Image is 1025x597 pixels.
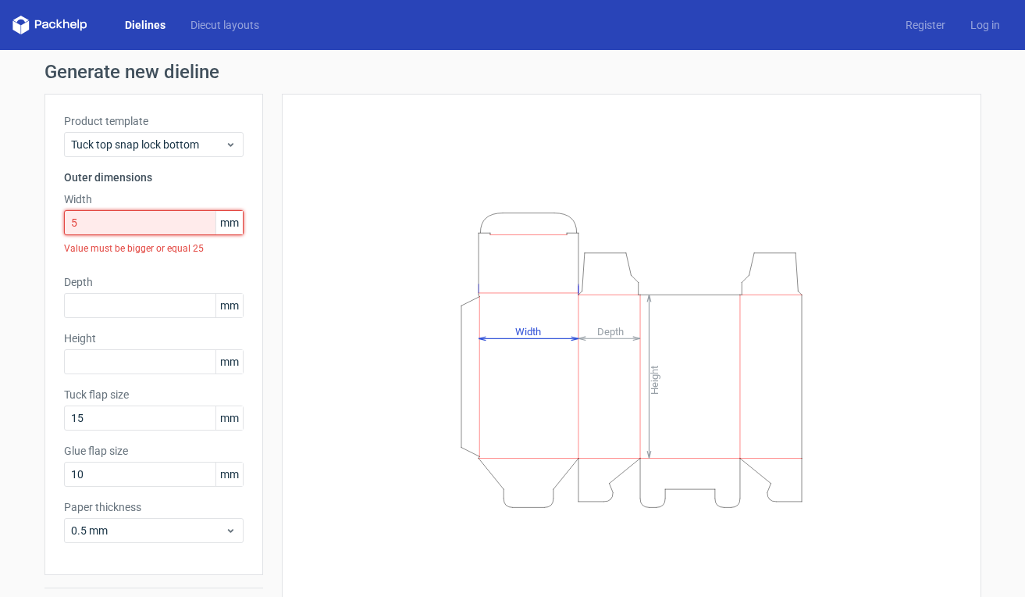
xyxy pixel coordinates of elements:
[64,499,244,515] label: Paper thickness
[215,294,243,317] span: mm
[71,137,225,152] span: Tuck top snap lock bottom
[215,406,243,430] span: mm
[958,17,1013,33] a: Log in
[64,235,244,262] div: Value must be bigger or equal 25
[215,211,243,234] span: mm
[215,350,243,374] span: mm
[64,113,244,129] label: Product template
[64,331,244,346] label: Height
[64,191,244,207] label: Width
[64,443,244,459] label: Glue flap size
[44,63,981,81] h1: Generate new dieline
[514,325,540,337] tspan: Width
[112,17,178,33] a: Dielines
[597,325,624,337] tspan: Depth
[893,17,958,33] a: Register
[71,523,225,538] span: 0.5 mm
[64,274,244,290] label: Depth
[64,387,244,402] label: Tuck flap size
[215,463,243,486] span: mm
[649,365,660,394] tspan: Height
[178,17,272,33] a: Diecut layouts
[64,170,244,185] h3: Outer dimensions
